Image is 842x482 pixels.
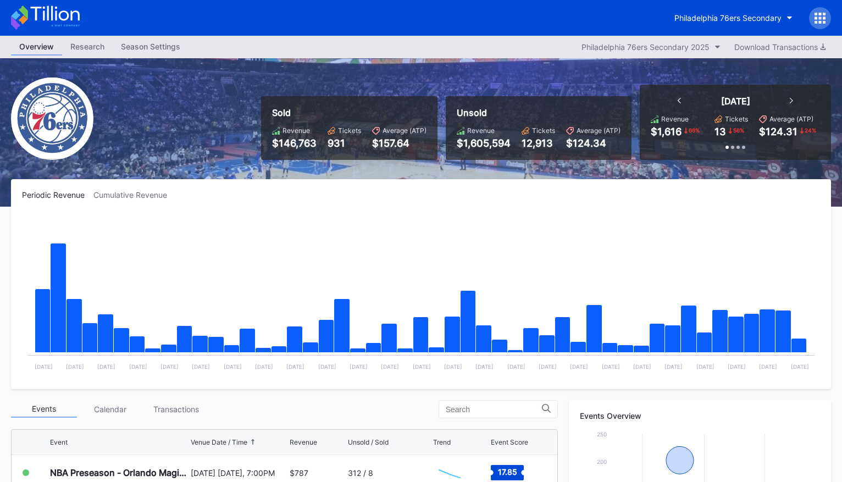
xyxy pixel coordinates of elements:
[62,38,113,54] div: Research
[192,363,210,370] text: [DATE]
[729,40,831,54] button: Download Transactions
[696,363,714,370] text: [DATE]
[372,137,426,149] div: $157.64
[191,468,287,478] div: [DATE] [DATE], 7:00PM
[759,363,777,370] text: [DATE]
[725,115,748,123] div: Tickets
[290,438,317,446] div: Revenue
[633,363,651,370] text: [DATE]
[457,137,511,149] div: $1,605,594
[113,38,189,56] a: Season Settings
[602,363,620,370] text: [DATE]
[576,40,726,54] button: Philadelphia 76ers Secondary 2025
[66,363,84,370] text: [DATE]
[97,363,115,370] text: [DATE]
[444,363,462,370] text: [DATE]
[129,363,147,370] text: [DATE]
[11,38,62,56] a: Overview
[791,363,809,370] text: [DATE]
[581,42,710,52] div: Philadelphia 76ers Secondary 2025
[661,115,689,123] div: Revenue
[93,190,176,200] div: Cumulative Revenue
[383,126,426,135] div: Average (ATP)
[11,401,77,418] div: Events
[11,77,93,160] img: Philadelphia_76ers.png
[507,363,525,370] text: [DATE]
[688,126,701,135] div: 66 %
[143,401,209,418] div: Transactions
[290,468,308,478] div: $787
[113,38,189,54] div: Season Settings
[50,467,188,478] div: NBA Preseason - Orlando Magic at Philadelphia 76ers
[22,190,93,200] div: Periodic Revenue
[350,363,368,370] text: [DATE]
[224,363,242,370] text: [DATE]
[714,126,726,137] div: 13
[732,126,745,135] div: 56 %
[318,363,336,370] text: [DATE]
[77,401,143,418] div: Calendar
[381,363,399,370] text: [DATE]
[491,438,528,446] div: Event Score
[734,42,826,52] div: Download Transactions
[255,363,273,370] text: [DATE]
[498,467,517,477] text: 17.85
[272,107,426,118] div: Sold
[597,431,607,437] text: 250
[721,96,750,107] div: [DATE]
[674,13,782,23] div: Philadelphia 76ers Secondary
[580,411,820,420] div: Events Overview
[433,438,451,446] div: Trend
[22,213,820,378] svg: Chart title
[50,438,68,446] div: Event
[272,137,317,149] div: $146,763
[348,468,373,478] div: 312 / 8
[35,363,53,370] text: [DATE]
[651,126,682,137] div: $1,616
[539,363,557,370] text: [DATE]
[160,363,179,370] text: [DATE]
[191,438,247,446] div: Venue Date / Time
[728,363,746,370] text: [DATE]
[457,107,621,118] div: Unsold
[467,126,495,135] div: Revenue
[338,126,361,135] div: Tickets
[532,126,555,135] div: Tickets
[759,126,797,137] div: $124.31
[282,126,310,135] div: Revenue
[570,363,588,370] text: [DATE]
[597,458,607,465] text: 200
[566,137,621,149] div: $124.34
[577,126,621,135] div: Average (ATP)
[666,8,801,28] button: Philadelphia 76ers Secondary
[446,405,542,414] input: Search
[664,363,683,370] text: [DATE]
[475,363,494,370] text: [DATE]
[804,126,817,135] div: 24 %
[348,438,389,446] div: Unsold / Sold
[413,363,431,370] text: [DATE]
[62,38,113,56] a: Research
[522,137,555,149] div: 12,913
[286,363,304,370] text: [DATE]
[328,137,361,149] div: 931
[769,115,813,123] div: Average (ATP)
